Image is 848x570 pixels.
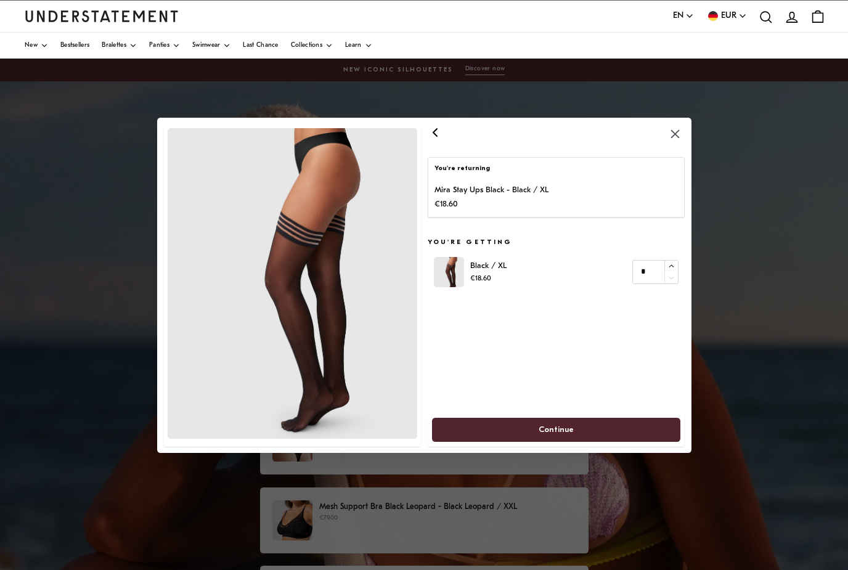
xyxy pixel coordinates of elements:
[25,33,48,59] a: New
[60,43,89,49] span: Bestsellers
[673,9,694,23] button: EN
[706,9,747,23] button: EUR
[25,43,38,49] span: New
[470,259,507,272] p: Black / XL
[434,164,678,174] p: You're returning
[192,43,220,49] span: Swimwear
[432,417,680,441] button: Continue
[345,43,362,49] span: Learn
[434,257,464,287] img: mira-stay-ups-black-10.jpg
[427,237,685,247] h5: You're getting
[721,9,736,23] span: EUR
[434,184,548,197] p: Mira Stay Ups Black - Black / XL
[102,33,137,59] a: Bralettes
[673,9,683,23] span: EN
[470,273,507,285] p: €18.60
[192,33,230,59] a: Swimwear
[102,43,126,49] span: Bralettes
[243,33,278,59] a: Last Chance
[345,33,372,59] a: Learn
[243,43,278,49] span: Last Chance
[149,33,180,59] a: Panties
[167,128,417,438] img: mira-stay-ups-black-10.jpg
[539,418,574,441] span: Continue
[291,43,322,49] span: Collections
[25,10,179,22] a: Understatement Homepage
[149,43,169,49] span: Panties
[291,33,333,59] a: Collections
[434,197,548,210] p: €18.60
[60,33,89,59] a: Bestsellers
